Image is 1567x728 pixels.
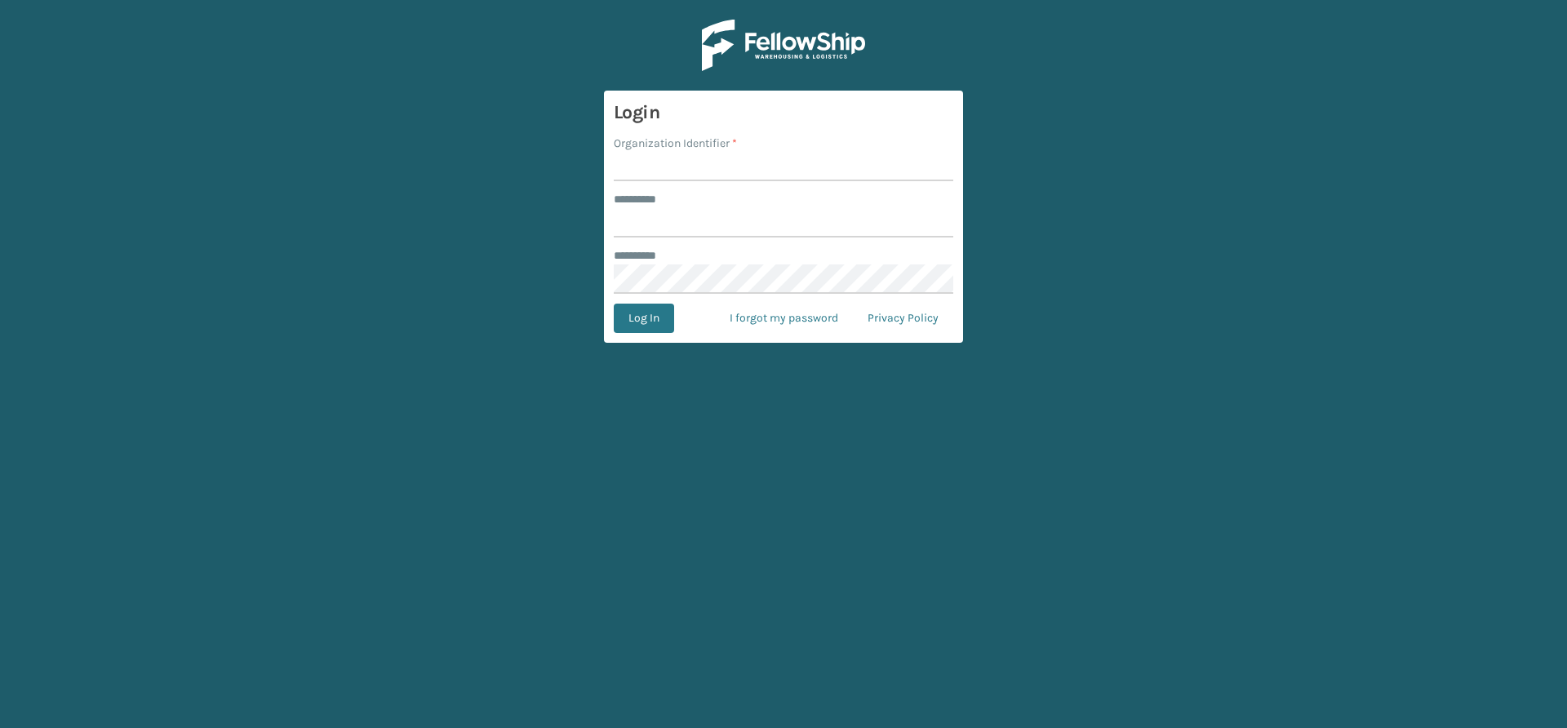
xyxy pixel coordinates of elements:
[614,100,953,125] h3: Login
[853,304,953,333] a: Privacy Policy
[702,20,865,71] img: Logo
[715,304,853,333] a: I forgot my password
[614,135,737,152] label: Organization Identifier
[614,304,674,333] button: Log In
